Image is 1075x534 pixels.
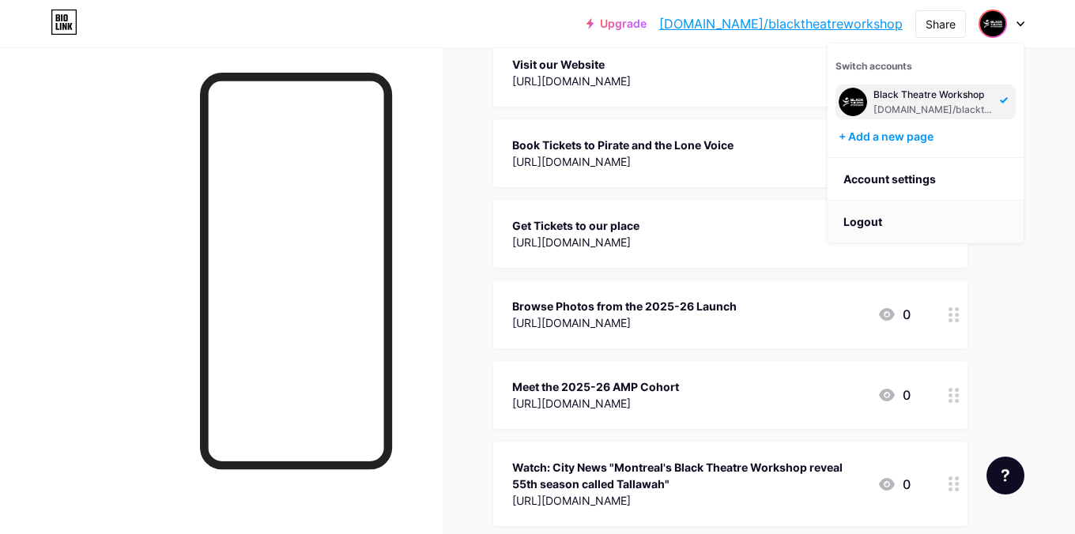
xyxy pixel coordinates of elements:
a: [DOMAIN_NAME]/blacktheatreworkshop [659,14,903,33]
div: Book Tickets to Pirate and the Lone Voice [512,137,734,153]
img: blacktheatreworkshop [980,11,1005,36]
a: Upgrade [587,17,647,30]
div: Visit our Website [512,56,631,73]
div: [URL][DOMAIN_NAME] [512,314,737,331]
div: [DOMAIN_NAME]/blacktheatreworkshop [873,103,995,116]
div: Get Tickets to our place [512,217,639,234]
div: [URL][DOMAIN_NAME] [512,492,865,509]
img: blacktheatreworkshop [839,88,867,116]
div: + Add a new page [839,129,1016,145]
div: Share [926,16,956,32]
span: Switch accounts [835,60,912,72]
a: Account settings [828,158,1024,201]
div: 0 [877,385,911,404]
div: [URL][DOMAIN_NAME] [512,395,679,412]
div: 0 [877,305,911,324]
div: Browse Photos from the 2025-26 Launch [512,298,737,314]
div: Black Theatre Workshop [873,88,995,101]
li: Logout [828,201,1024,243]
div: [URL][DOMAIN_NAME] [512,234,639,250]
div: Meet the 2025-26 AMP Cohort [512,378,679,395]
div: Watch: City News "Montreal's Black Theatre Workshop reveal 55th season called Tallawah" [512,459,865,492]
div: [URL][DOMAIN_NAME] [512,73,631,89]
div: 0 [877,475,911,494]
div: [URL][DOMAIN_NAME] [512,153,734,170]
